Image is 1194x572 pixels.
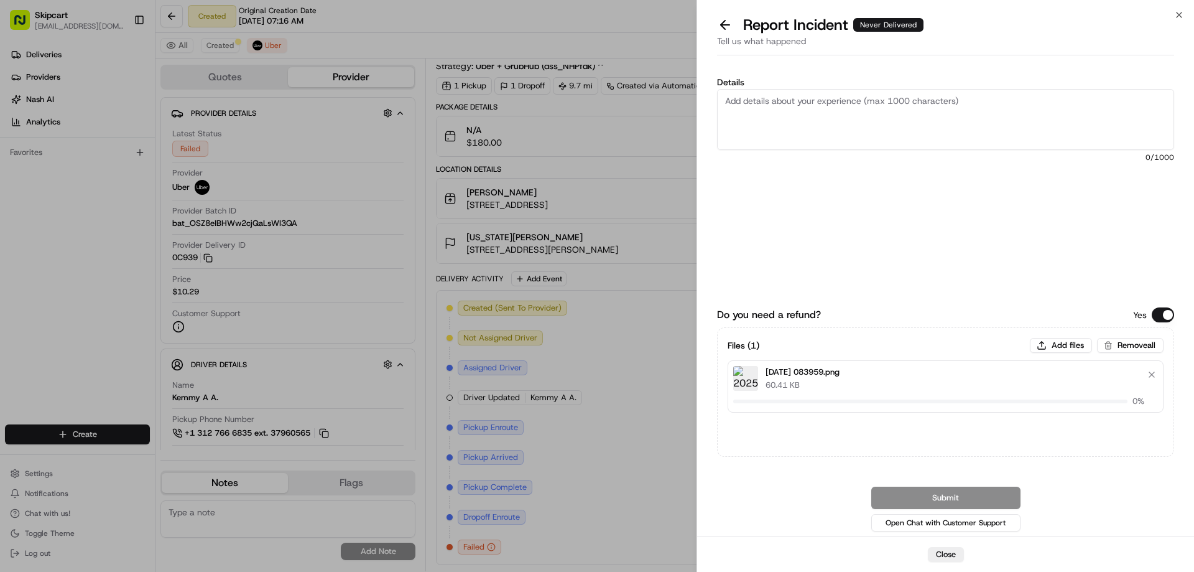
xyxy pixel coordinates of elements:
div: Never Delivered [853,18,923,32]
p: [DATE] 083959.png [766,366,840,378]
span: 0 /1000 [717,152,1174,162]
p: Yes [1133,309,1147,321]
span: API Documentation [118,181,200,193]
img: 1736555255976-a54dd68f-1ca7-489b-9aae-adbdc363a1c4 [12,119,35,141]
p: Report Incident [743,15,923,35]
button: Start new chat [211,123,226,138]
label: Details [717,78,1174,87]
button: Close [928,547,964,562]
span: Knowledge Base [25,181,95,193]
img: Nash [12,12,37,37]
input: Clear [32,80,205,93]
button: Remove file [1143,366,1160,383]
h3: Files ( 1 ) [728,339,759,352]
div: We're available if you need us! [42,131,157,141]
span: 0 % [1132,396,1155,407]
button: Add files [1030,338,1092,353]
div: Tell us what happened [717,35,1174,55]
p: 60.41 KB [766,380,840,391]
label: Do you need a refund? [717,307,821,322]
div: Start new chat [42,119,204,131]
div: 💻 [105,182,115,192]
a: 💻API Documentation [100,176,205,198]
button: Removeall [1097,338,1164,353]
a: 📗Knowledge Base [7,176,100,198]
div: 📗 [12,182,22,192]
p: Welcome 👋 [12,50,226,70]
button: Open Chat with Customer Support [871,514,1020,532]
span: Pylon [124,211,150,220]
a: Powered byPylon [88,210,150,220]
img: 2025-08-20 083959.png [733,366,758,391]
